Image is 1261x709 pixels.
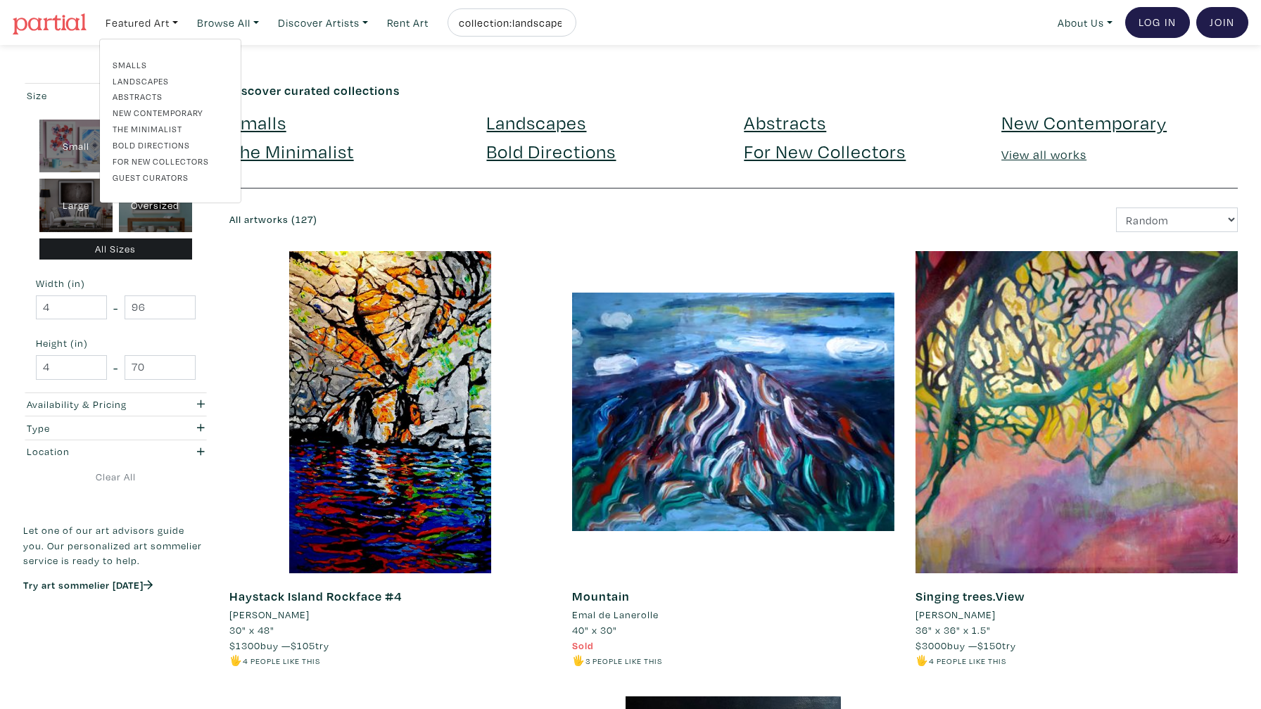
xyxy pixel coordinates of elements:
a: The Minimalist [113,122,228,135]
a: For New Collectors [113,155,228,167]
small: 3 people like this [585,656,662,666]
a: Try art sommelier [DATE] [23,578,153,592]
li: 🖐️ [572,653,894,668]
span: - [113,298,118,317]
a: Abstracts [744,110,826,134]
small: Height (in) [36,338,196,348]
span: $105 [291,639,315,652]
a: Abstracts [113,90,228,103]
div: Large [39,179,113,232]
a: Featured Art [99,8,184,37]
a: Singing trees.View [915,588,1025,604]
li: [PERSON_NAME] [229,607,310,622]
div: Featured Art [99,39,241,203]
span: 36" x 36" x 1.5" [915,623,991,637]
span: Sold [572,639,594,652]
input: Search [457,14,563,32]
button: Location [23,440,208,464]
div: Availability & Pricing [27,397,156,412]
a: Smalls [113,58,228,71]
a: Browse All [191,8,265,37]
h6: All artworks (127) [229,214,723,226]
a: Join [1196,7,1248,38]
div: All Sizes [39,238,193,260]
div: Size [27,88,156,103]
a: View all works [1001,146,1086,162]
span: 30" x 48" [229,623,274,637]
button: Size [23,84,208,107]
a: Smalls [229,110,286,134]
a: New Contemporary [1001,110,1167,134]
a: The Minimalist [229,139,354,163]
span: $150 [977,639,1002,652]
span: buy — try [915,639,1016,652]
a: Landscapes [113,75,228,87]
span: 40" x 30" [572,623,617,637]
span: buy — try [229,639,329,652]
button: Type [23,416,208,440]
a: Log In [1125,7,1190,38]
a: Discover Artists [272,8,374,37]
a: Guest Curators [113,171,228,184]
li: 🖐️ [229,653,552,668]
li: 🖐️ [915,653,1238,668]
span: - [113,358,118,377]
a: New Contemporary [113,106,228,119]
small: 4 people like this [929,656,1006,666]
a: Rent Art [381,8,435,37]
small: Width (in) [36,279,196,288]
a: Clear All [23,469,208,485]
a: Bold Directions [113,139,228,151]
li: [PERSON_NAME] [915,607,996,622]
a: Emal de Lanerolle [572,607,894,622]
a: [PERSON_NAME] [229,607,552,622]
a: Landscapes [486,110,586,134]
p: Let one of our art advisors guide you. Our personalized art sommelier service is ready to help. [23,523,208,568]
span: $3000 [915,639,947,652]
h6: Discover curated collections [229,83,1238,98]
span: $1300 [229,639,260,652]
a: For New Collectors [744,139,906,163]
a: Bold Directions [486,139,616,163]
li: Emal de Lanerolle [572,607,659,622]
div: Oversized [119,179,192,232]
small: 4 people like this [243,656,320,666]
a: Haystack Island Rockface #4 [229,588,402,604]
a: [PERSON_NAME] [915,607,1238,622]
button: Availability & Pricing [23,393,208,416]
a: Mountain [572,588,630,604]
div: Location [27,444,156,459]
a: About Us [1051,8,1119,37]
iframe: Customer reviews powered by Trustpilot [23,606,208,636]
div: Small [39,120,113,173]
div: Type [27,421,156,436]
